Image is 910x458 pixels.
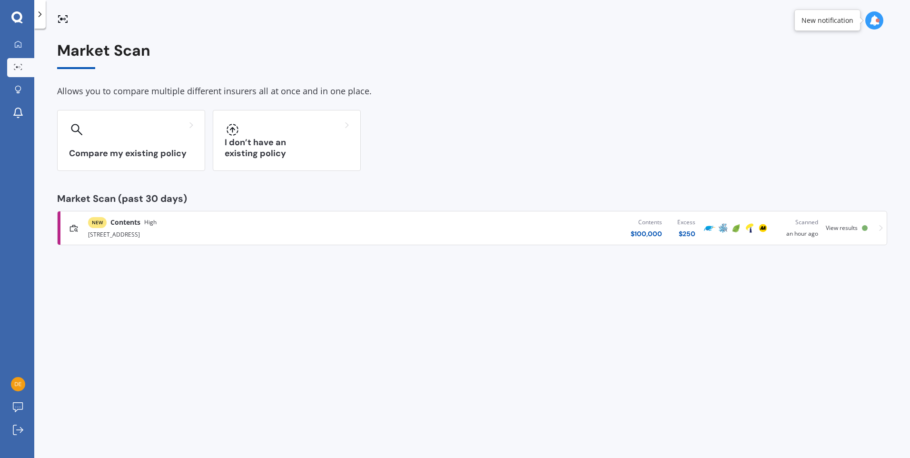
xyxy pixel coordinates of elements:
[631,218,662,227] div: Contents
[757,222,769,234] img: AA
[677,229,695,239] div: $ 250
[57,194,887,203] div: Market Scan (past 30 days)
[826,224,858,232] span: View results
[69,148,193,159] h3: Compare my existing policy
[11,377,25,391] img: d33d3b6ac8c0e1e3456b5a963e44bfde
[777,218,818,239] div: an hour ago
[717,222,729,234] img: AMP
[88,228,386,239] div: [STREET_ADDRESS]
[801,16,853,25] div: New notification
[144,218,157,227] span: High
[704,222,715,234] img: Trade Me Insurance
[777,218,818,227] div: Scanned
[110,218,140,227] span: Contents
[677,218,695,227] div: Excess
[744,222,755,234] img: Tower
[225,137,349,159] h3: I don’t have an existing policy
[57,211,887,245] a: NEWContentsHigh[STREET_ADDRESS]Contents$100,000Excess$250Trade Me InsuranceAMPInitioTowerAAScanne...
[88,217,107,228] span: NEW
[731,222,742,234] img: Initio
[57,42,887,69] div: Market Scan
[57,84,887,99] div: Allows you to compare multiple different insurers all at once and in one place.
[631,229,662,239] div: $ 100,000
